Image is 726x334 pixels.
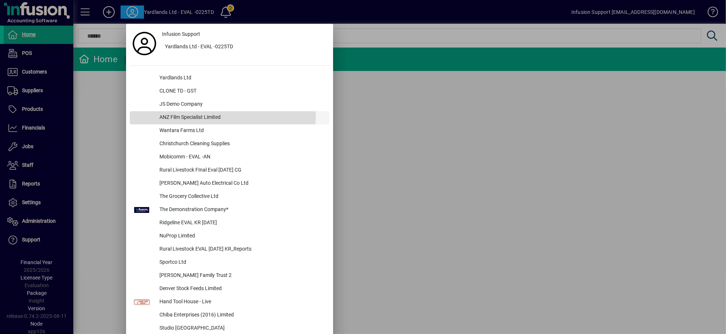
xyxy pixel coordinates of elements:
[130,72,329,85] button: Yardlands Ltd
[130,296,329,309] button: Hand Tool House - Live
[154,309,329,322] div: Chiba Enterprises (2016) Limited
[154,177,329,190] div: [PERSON_NAME] Auto Electrical Co Ltd
[130,124,329,138] button: Wantara Farms Ltd
[154,243,329,256] div: Rural Livestock EVAL [DATE] KR_Reports
[154,124,329,138] div: Wantara Farms Ltd
[154,72,329,85] div: Yardlands Ltd
[154,230,329,243] div: NuProp Limited
[154,190,329,203] div: The Grocery Collective Ltd
[154,164,329,177] div: Rural Livestock FInal Eval [DATE] CG
[154,98,329,111] div: JS Demo Company
[154,151,329,164] div: Mobicomm - EVAL -AN
[130,164,329,177] button: Rural Livestock FInal Eval [DATE] CG
[154,217,329,230] div: Ridgeline EVAL KR [DATE]
[159,41,329,54] button: Yardlands Ltd - EVAL -0225TD
[130,138,329,151] button: Christchurch Cleaning Supplies
[154,269,329,282] div: [PERSON_NAME] Family Trust 2
[154,203,329,217] div: The Demonstration Company*
[130,269,329,282] button: [PERSON_NAME] Family Trust 2
[154,138,329,151] div: Christchurch Cleaning Supplies
[130,243,329,256] button: Rural Livestock EVAL [DATE] KR_Reports
[154,256,329,269] div: Sportco Ltd
[154,296,329,309] div: Hand Tool House - Live
[130,98,329,111] button: JS Demo Company
[130,282,329,296] button: Denver Stock Feeds Limited
[154,282,329,296] div: Denver Stock Feeds Limited
[154,85,329,98] div: CLONE TD - GST
[130,177,329,190] button: [PERSON_NAME] Auto Electrical Co Ltd
[130,203,329,217] button: The Demonstration Company*
[130,230,329,243] button: NuProp Limited
[130,190,329,203] button: The Grocery Collective Ltd
[154,111,329,124] div: ANZ Film Specialist Limited
[130,256,329,269] button: Sportco Ltd
[130,151,329,164] button: Mobicomm - EVAL -AN
[130,309,329,322] button: Chiba Enterprises (2016) Limited
[130,85,329,98] button: CLONE TD - GST
[130,37,159,50] a: Profile
[162,30,200,38] span: Infusion Support
[159,27,329,41] a: Infusion Support
[130,111,329,124] button: ANZ Film Specialist Limited
[130,217,329,230] button: Ridgeline EVAL KR [DATE]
